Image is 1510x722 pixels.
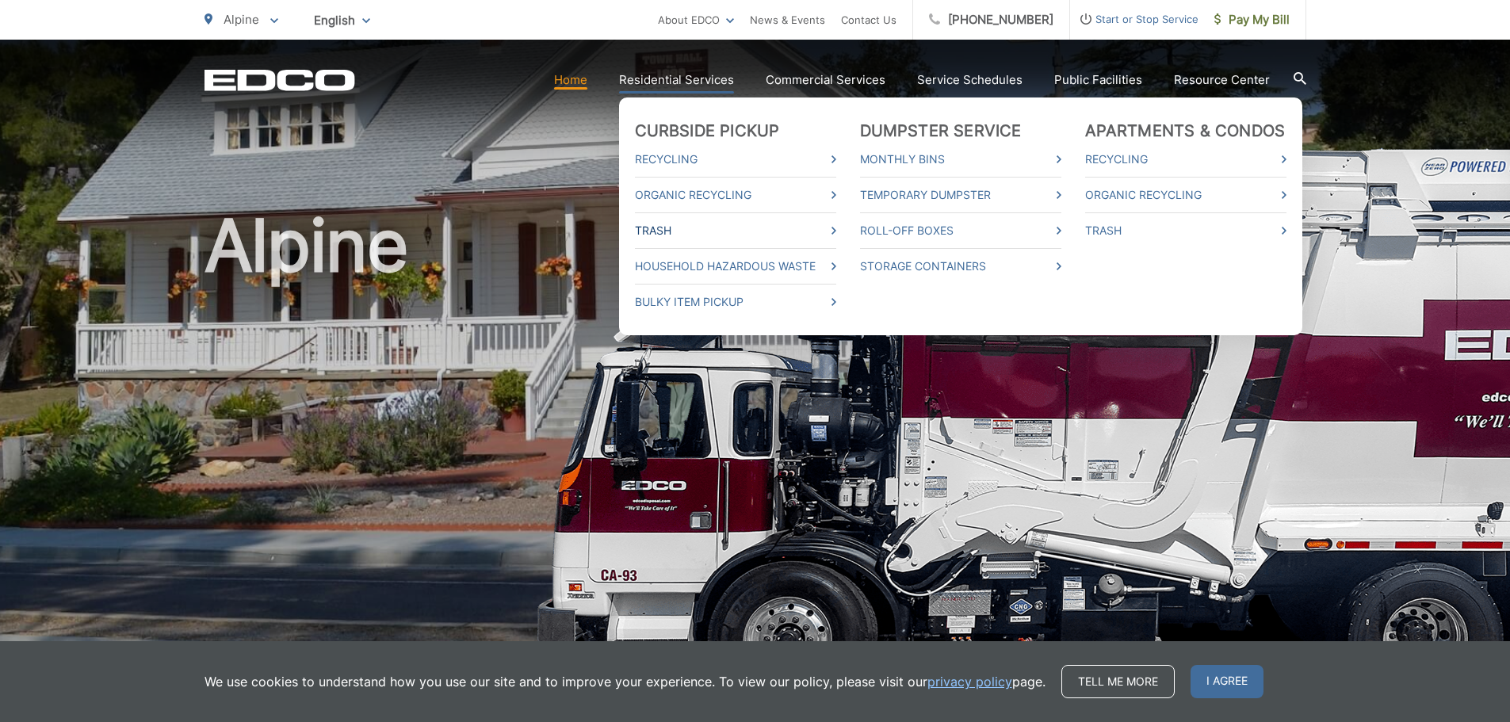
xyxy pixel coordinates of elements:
[635,292,836,311] a: Bulky Item Pickup
[554,71,587,90] a: Home
[1061,665,1175,698] a: Tell me more
[302,6,382,34] span: English
[1085,185,1286,204] a: Organic Recycling
[750,10,825,29] a: News & Events
[205,672,1046,691] p: We use cookies to understand how you use our site and to improve your experience. To view our pol...
[635,221,836,240] a: Trash
[205,69,355,91] a: EDCD logo. Return to the homepage.
[860,185,1061,204] a: Temporary Dumpster
[927,672,1012,691] a: privacy policy
[766,71,885,90] a: Commercial Services
[1191,665,1263,698] span: I agree
[635,185,836,204] a: Organic Recycling
[1085,121,1286,140] a: Apartments & Condos
[860,257,1061,276] a: Storage Containers
[1214,10,1290,29] span: Pay My Bill
[917,71,1023,90] a: Service Schedules
[1054,71,1142,90] a: Public Facilities
[1085,150,1286,169] a: Recycling
[224,12,259,27] span: Alpine
[635,121,780,140] a: Curbside Pickup
[841,10,896,29] a: Contact Us
[658,10,734,29] a: About EDCO
[635,150,836,169] a: Recycling
[860,150,1061,169] a: Monthly Bins
[1085,221,1286,240] a: Trash
[860,221,1061,240] a: Roll-Off Boxes
[635,257,836,276] a: Household Hazardous Waste
[1174,71,1270,90] a: Resource Center
[205,206,1306,708] h1: Alpine
[619,71,734,90] a: Residential Services
[860,121,1022,140] a: Dumpster Service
